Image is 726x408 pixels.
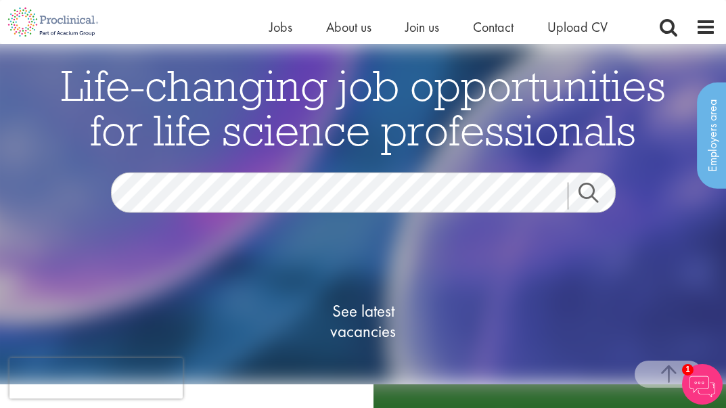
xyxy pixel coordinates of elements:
a: See latestvacancies [296,246,431,395]
a: Jobs [269,18,292,36]
a: Contact [473,18,514,36]
span: Life-changing job opportunities for life science professionals [61,58,666,156]
a: About us [326,18,371,36]
iframe: reCAPTCHA [9,358,183,399]
a: Upload CV [547,18,608,36]
span: See latest vacancies [296,300,431,341]
span: 1 [682,364,694,376]
a: Join us [405,18,439,36]
a: Job search submit button [568,182,626,209]
img: Chatbot [682,364,723,405]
